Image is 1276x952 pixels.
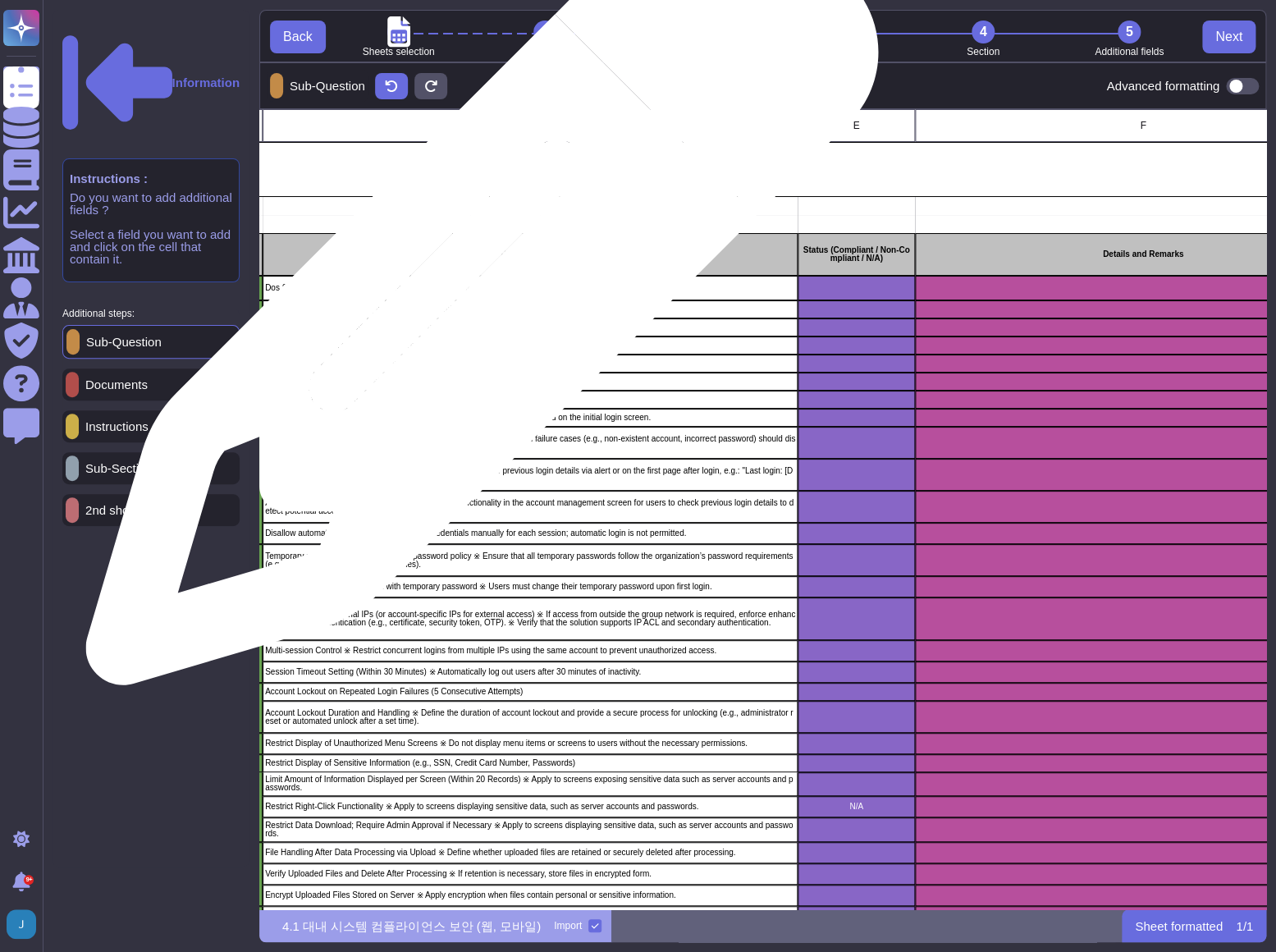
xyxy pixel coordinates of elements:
img: user [7,909,36,939]
button: Next [1202,21,1255,53]
div: grid [259,109,1266,909]
p: Instructions [79,420,149,433]
li: Sheets selection [326,21,472,57]
div: Advanced formatting [1106,78,1259,94]
li: Section [910,21,1056,57]
p: Display previous login information upon successful login ※ Show previous login details via alert ... [265,467,795,483]
div: 3 [826,21,848,43]
li: Additional fields [1056,21,1202,57]
li: Question [472,21,618,57]
p: Verify Uploaded Files and Delete After Processing ※ If retention is necessary, store files in enc... [265,870,795,878]
p: Restrict access to internal IPs (or account-specific IPs for external access) ※ If access from ou... [265,611,795,627]
p: Session Timeout Setting (Within 30 Minutes) ※ Automatically log out users after 30 minutes of ina... [265,668,795,676]
p: Users cannot reuse the last 3 or more password [265,396,795,404]
button: Back [270,21,326,53]
div: 4 [972,21,995,43]
p: Additional steps: [62,309,135,318]
p: Restrict Right-Click Functionality ※ Apply to screens displaying sensitive data, such as server a... [265,803,795,811]
span: D [527,121,534,130]
li: Yes / No [618,21,764,57]
p: Instructions : [70,172,232,185]
p: Limit Amount of Information Displayed per Screen (Within 20 Records) ※ Apply to screens exposing ... [265,776,795,792]
p: File Handling After Data Processing via Upload ※ Define whether uploaded files are retained or se... [265,849,795,857]
button: user [3,906,48,942]
p: Review Criteria [265,250,795,259]
p: Do you want to add additional fields ? Select a field you want to add and click on the cell that ... [70,191,232,265]
p: Restrict Data Download; Require Admin Approval if Necessary ※ Apply to screens displaying sensiti... [265,822,795,838]
p: Account Lockout on Repeated Login Failures (5 Consecutive Attempts) [265,688,795,696]
p: N/A [800,803,912,811]
div: Import [554,921,582,931]
p: Force password change on login with temporary password ※ Users must change their temporary passwo... [265,583,795,591]
span: F [1140,121,1146,130]
p: Temporary passwords must comply with password policy ※ Ensure that all temporary passwords follow... [265,552,795,569]
p: A password must be used for at least 1 day before it can be changed. [265,378,795,386]
p: Enforce a password change policy with a 6-month cycle. [265,359,795,368]
p: Passwords must not include sequences of 4 or more characters that resemble the user ID [265,323,795,332]
p: Status (Compliant / Non-Compliant / N/A) [800,246,912,263]
p: Dos SCM restrict system access if the initial password is not changed after login? [265,284,795,292]
p: Sub-Sections [79,462,158,474]
p: Restrict Display of Unauthorized Menu Screens ※ Do not display menu items or screens to users wit... [265,739,795,748]
p: 1 / 1 [1236,920,1253,932]
p: Restrict Display of Sensitive Information (e.g., SSN, Credit Card Number, Passwords) [265,759,795,767]
span: Next [1215,30,1242,43]
p: Account Lockout Duration and Handling ※ Define the duration of account lockout and provide a secu... [265,709,795,725]
div: 5 [1118,21,1141,43]
span: E [853,121,859,130]
p: Allow users to view their own login history ※ Provide functionality in the account management scr... [265,499,795,515]
p: Passwords must not contain four or more consecutive repeated letters or numbers [265,341,795,350]
div: 1 [533,21,556,43]
p: 2nd short-answer [79,504,181,516]
p: Information displayed after a failed login attempt must be minimized. ※ All failure cases (e.g., ... [265,435,795,451]
p: Sheet formatted [1135,920,1223,932]
p: Multi-session Control ※ Restrict concurrent logins from multiple IPs using the same account to pr... [265,647,795,655]
p: Warning messages regarding unauthorized access or misuse must be displayed on the initial login s... [265,414,795,422]
li: Answer [764,21,910,57]
p: 4.1 대내 시스템 컴플라이언스 보안 (웹, 모바일) [282,920,541,932]
p: Documents [79,378,148,391]
p: at least 8 characters including a mix of letters, numbers, and special characters [265,305,795,314]
div: 9+ [24,875,34,885]
span: Back [283,30,313,43]
p: Sub-Question [283,80,365,92]
p: Information [172,76,240,89]
p: Encrypt Uploaded Files Stored on Server ※ Apply encryption when files contain personal or sensiti... [265,891,795,899]
p: Disallow automatic login ※ Users must enter credentials manually for each session; automatic logi... [265,529,795,538]
div: 2 [679,21,702,43]
p: Sub-Question [80,336,162,348]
